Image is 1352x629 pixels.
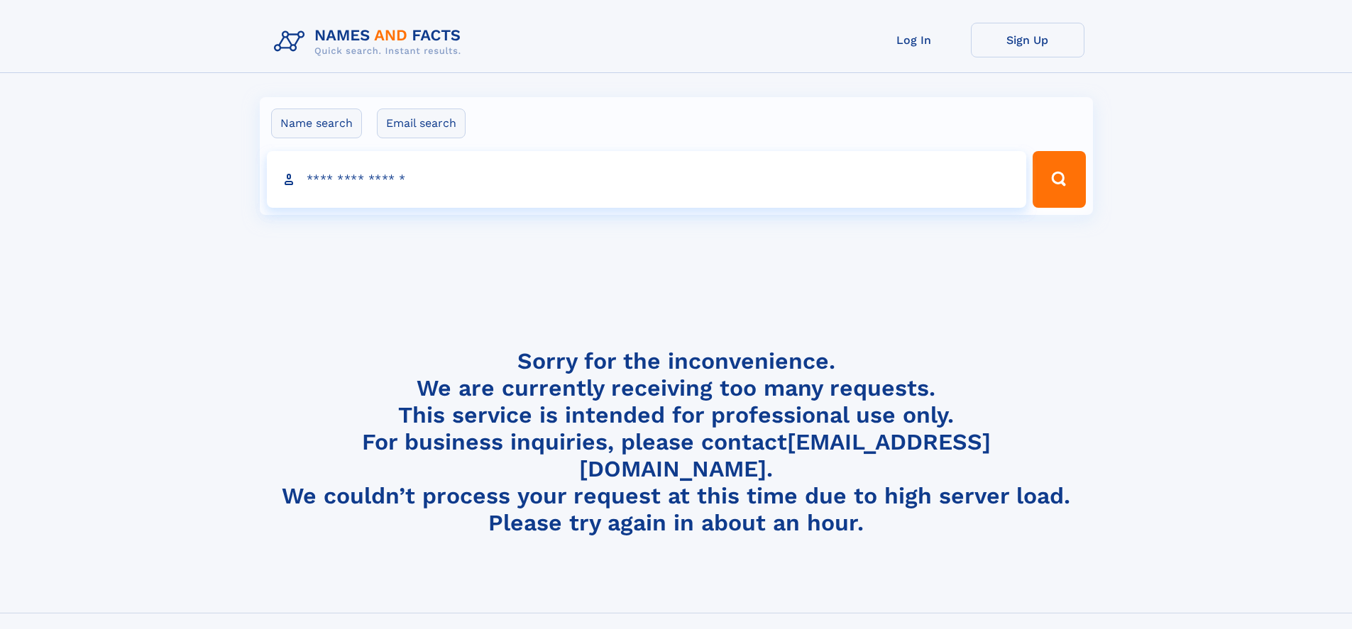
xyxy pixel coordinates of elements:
[971,23,1084,57] a: Sign Up
[267,151,1027,208] input: search input
[268,347,1084,537] h4: Sorry for the inconvenience. We are currently receiving too many requests. This service is intend...
[268,23,473,61] img: Logo Names and Facts
[857,23,971,57] a: Log In
[579,428,991,482] a: [EMAIL_ADDRESS][DOMAIN_NAME]
[271,108,362,138] label: Name search
[377,108,466,138] label: Email search
[1033,151,1085,208] button: Search Button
